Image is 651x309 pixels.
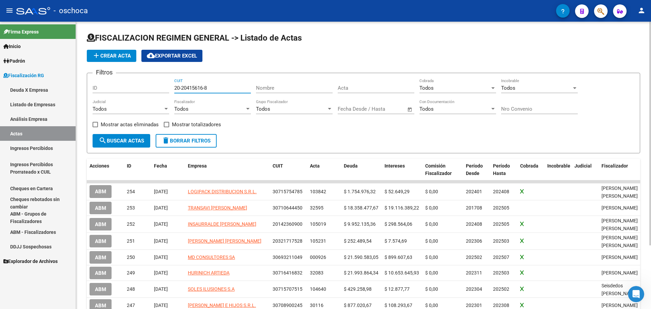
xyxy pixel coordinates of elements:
span: $ 18.358.477,67 [344,205,378,211]
datatable-header-cell: Incobrable [545,159,572,181]
button: ABM [90,185,112,198]
span: ABM [95,189,106,195]
span: Mansilla Sebastian Leonel [601,185,638,199]
span: Castillo Fabian [601,270,638,275]
mat-icon: cloud_download [147,51,155,60]
span: [PERSON_NAME] [PERSON_NAME] [188,238,261,244]
span: 202503 [493,270,509,275]
span: 201708 [466,205,482,211]
span: $ 0,00 [425,303,438,308]
span: Garcia Mariano Ariel [601,235,638,248]
span: Todos [256,106,270,112]
button: ABM [90,218,112,230]
span: $ 0,00 [425,286,438,292]
span: Deuda [344,163,358,169]
span: $ 298.564,06 [384,221,412,227]
span: TRANSAVI [PERSON_NAME] [188,205,247,211]
span: 32595 [310,205,323,211]
span: ABM [95,255,106,261]
span: ABM [95,205,106,211]
span: 202408 [466,221,482,227]
span: 32083 [310,270,323,275]
datatable-header-cell: Fiscalizador [599,159,650,181]
span: 202502 [466,255,482,260]
span: $ 10.653.645,93 [384,270,419,275]
span: [DATE] [154,303,168,308]
span: $ 21.590.583,05 [344,255,378,260]
span: $ 0,00 [425,221,438,227]
mat-icon: person [637,6,646,15]
span: 20321717528 [273,238,302,244]
span: $ 12.877,77 [384,286,410,292]
span: 254 [127,189,135,194]
span: Acciones [90,163,109,169]
button: Exportar EXCEL [141,50,202,62]
span: [DATE] [154,205,168,211]
datatable-header-cell: Período Desde [463,159,490,181]
span: Judicial [574,163,592,169]
span: 30715754785 [273,189,302,194]
button: ABM [90,202,112,214]
datatable-header-cell: Acciones [87,159,124,181]
span: 202301 [466,303,482,308]
span: 248 [127,286,135,292]
span: [PERSON_NAME] E HIJOS S.R.L. [188,303,256,308]
span: 202401 [466,189,482,194]
span: 105019 [310,221,326,227]
span: Período Desde [466,163,483,176]
span: ABM [95,270,106,276]
span: $ 1.754.976,32 [344,189,376,194]
span: Comisión Fiscalizador [425,163,452,176]
span: Mostrar totalizadores [172,120,221,129]
span: ABM [95,286,106,292]
span: $ 19.116.389,22 [384,205,419,211]
span: Castillo Fabian [601,205,638,211]
span: 251 [127,238,135,244]
datatable-header-cell: Empresa [185,159,270,181]
span: INSAURRALDE [PERSON_NAME] [188,221,256,227]
span: Todos [174,106,189,112]
span: $ 429.258,98 [344,286,372,292]
button: ABM [90,267,112,279]
span: Todos [419,106,434,112]
span: 202505 [493,205,509,211]
span: 105231 [310,238,326,244]
datatable-header-cell: Comisión Fiscalizador [422,159,463,181]
span: $ 899.607,63 [384,255,412,260]
span: Cobrada [520,163,538,169]
span: $ 0,00 [425,255,438,260]
span: Explorador de Archivos [3,258,58,265]
span: CUIT [273,163,283,169]
span: [DATE] [154,221,168,227]
span: Exportar EXCEL [147,53,197,59]
datatable-header-cell: Período Hasta [490,159,517,181]
span: [DATE] [154,189,168,194]
button: Buscar Actas [93,134,150,148]
span: 202408 [493,189,509,194]
span: $ 0,00 [425,270,438,275]
span: ABM [95,303,106,309]
span: ABM [95,221,106,227]
span: 30715707515 [273,286,302,292]
span: 30710644450 [273,205,302,211]
span: $ 108.293,67 [384,303,412,308]
span: $ 877.020,67 [344,303,372,308]
datatable-header-cell: Deuda [341,159,382,181]
span: ID [127,163,131,169]
span: 202505 [493,221,509,227]
datatable-header-cell: Cobrada [517,159,545,181]
span: Garcia Mariano Ariel [601,218,638,231]
span: 30116 [310,303,323,308]
span: Castillo Fabian [601,255,638,260]
datatable-header-cell: Acta [307,159,341,181]
span: Buscar Actas [99,138,144,144]
button: ABM [90,251,112,264]
span: MD CONSULTORES SA [188,255,235,260]
datatable-header-cell: ID [124,159,151,181]
span: 202311 [466,270,482,275]
span: 20142360900 [273,221,302,227]
span: Todos [419,85,434,91]
span: Empresa [188,163,207,169]
span: $ 9.952.135,36 [344,221,376,227]
span: Acta [310,163,320,169]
